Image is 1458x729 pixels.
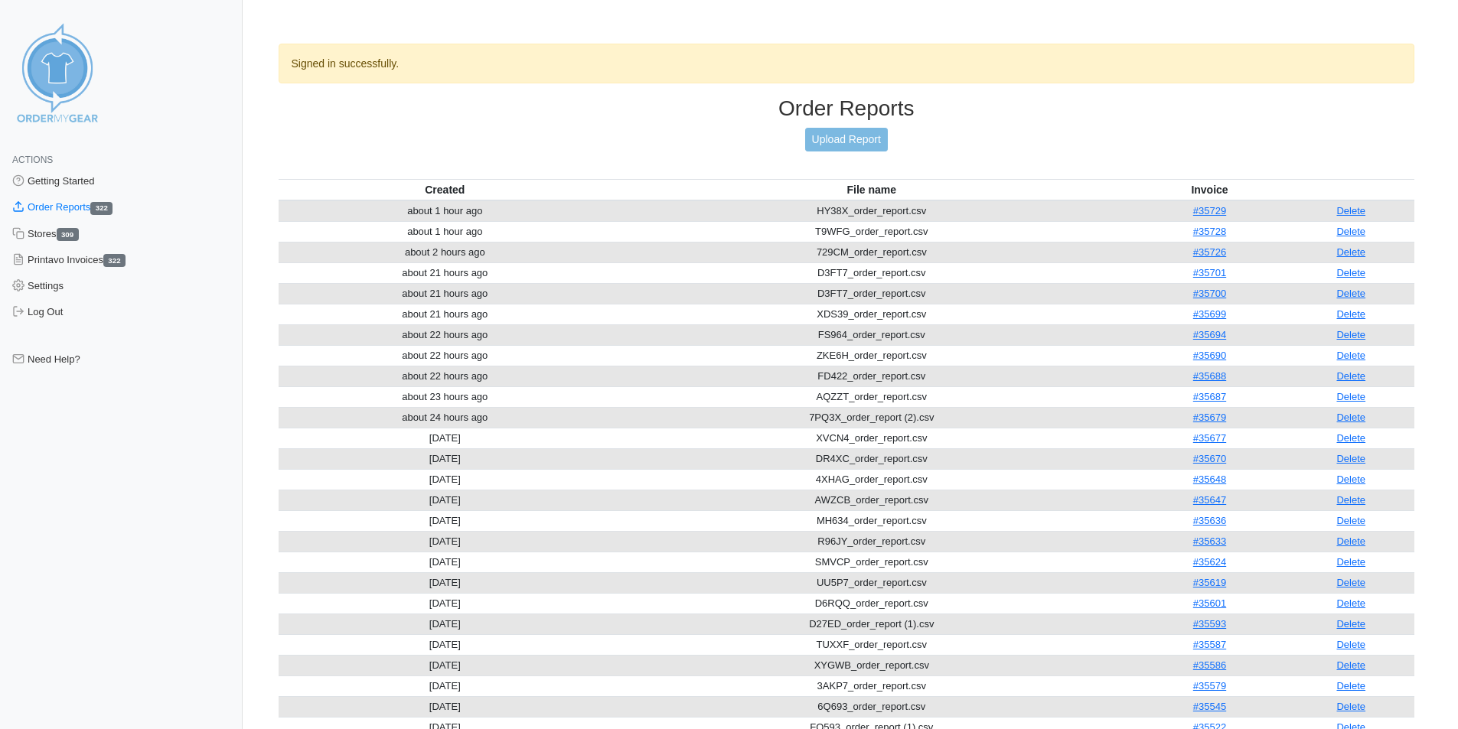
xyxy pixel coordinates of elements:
a: Delete [1336,701,1365,712]
h3: Order Reports [279,96,1415,122]
td: about 22 hours ago [279,366,612,386]
a: Delete [1336,288,1365,299]
td: [DATE] [279,613,612,634]
td: [DATE] [279,572,612,593]
a: Delete [1336,494,1365,506]
a: #35593 [1193,618,1226,630]
td: [DATE] [279,531,612,552]
a: #35690 [1193,350,1226,361]
td: 6Q693_order_report.csv [612,696,1131,717]
a: #35728 [1193,226,1226,237]
td: AWZCB_order_report.csv [612,490,1131,510]
td: about 22 hours ago [279,324,612,345]
a: #35694 [1193,329,1226,340]
td: XYGWB_order_report.csv [612,655,1131,675]
a: #35636 [1193,515,1226,526]
span: 322 [103,254,126,267]
a: #35688 [1193,370,1226,382]
a: #35729 [1193,205,1226,216]
a: Delete [1336,618,1365,630]
td: D3FT7_order_report.csv [612,262,1131,283]
td: [DATE] [279,655,612,675]
td: SMVCP_order_report.csv [612,552,1131,572]
td: [DATE] [279,490,612,510]
td: 729CM_order_report.csv [612,242,1131,262]
a: Delete [1336,226,1365,237]
td: about 1 hour ago [279,221,612,242]
a: #35677 [1193,432,1226,444]
td: DR4XC_order_report.csv [612,448,1131,469]
td: UU5P7_order_report.csv [612,572,1131,593]
a: #35687 [1193,391,1226,402]
a: #35545 [1193,701,1226,712]
a: Delete [1336,680,1365,692]
td: [DATE] [279,593,612,613]
td: D3FT7_order_report.csv [612,283,1131,304]
td: 7PQ3X_order_report (2).csv [612,407,1131,428]
td: D6RQQ_order_report.csv [612,593,1131,613]
th: File name [612,179,1131,200]
a: #35726 [1193,246,1226,258]
a: Delete [1336,453,1365,464]
td: AQZZT_order_report.csv [612,386,1131,407]
a: #35586 [1193,659,1226,671]
td: XDS39_order_report.csv [612,304,1131,324]
a: Delete [1336,308,1365,320]
a: #35647 [1193,494,1226,506]
td: R96JY_order_report.csv [612,531,1131,552]
a: #35648 [1193,474,1226,485]
a: Delete [1336,432,1365,444]
td: [DATE] [279,675,612,696]
a: #35670 [1193,453,1226,464]
a: Delete [1336,246,1365,258]
td: [DATE] [279,428,612,448]
td: TUXXF_order_report.csv [612,634,1131,655]
a: Delete [1336,535,1365,547]
a: #35601 [1193,597,1226,609]
th: Invoice [1131,179,1287,200]
a: #35587 [1193,639,1226,650]
td: about 1 hour ago [279,200,612,222]
a: Delete [1336,267,1365,278]
td: about 2 hours ago [279,242,612,262]
a: Delete [1336,659,1365,671]
a: Upload Report [805,128,888,151]
a: Delete [1336,412,1365,423]
a: Delete [1336,350,1365,361]
td: [DATE] [279,448,612,469]
a: Delete [1336,515,1365,526]
th: Created [279,179,612,200]
td: XVCN4_order_report.csv [612,428,1131,448]
a: Delete [1336,556,1365,568]
span: 309 [57,228,79,241]
td: about 23 hours ago [279,386,612,407]
div: Signed in successfully. [279,44,1415,83]
a: #35579 [1193,680,1226,692]
a: Delete [1336,474,1365,485]
td: T9WFG_order_report.csv [612,221,1131,242]
td: FD422_order_report.csv [612,366,1131,386]
a: #35633 [1193,535,1226,547]
td: 4XHAG_order_report.csv [612,469,1131,490]
td: [DATE] [279,552,612,572]
a: #35700 [1193,288,1226,299]
td: about 21 hours ago [279,304,612,324]
a: #35701 [1193,267,1226,278]
td: [DATE] [279,634,612,655]
a: Delete [1336,329,1365,340]
span: 322 [90,202,113,215]
td: [DATE] [279,510,612,531]
a: Delete [1336,391,1365,402]
td: ZKE6H_order_report.csv [612,345,1131,366]
td: D27ED_order_report (1).csv [612,613,1131,634]
a: #35699 [1193,308,1226,320]
a: Delete [1336,639,1365,650]
a: #35619 [1193,577,1226,588]
a: Delete [1336,370,1365,382]
td: [DATE] [279,696,612,717]
a: #35624 [1193,556,1226,568]
td: about 21 hours ago [279,262,612,283]
a: Delete [1336,205,1365,216]
td: 3AKP7_order_report.csv [612,675,1131,696]
td: about 22 hours ago [279,345,612,366]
